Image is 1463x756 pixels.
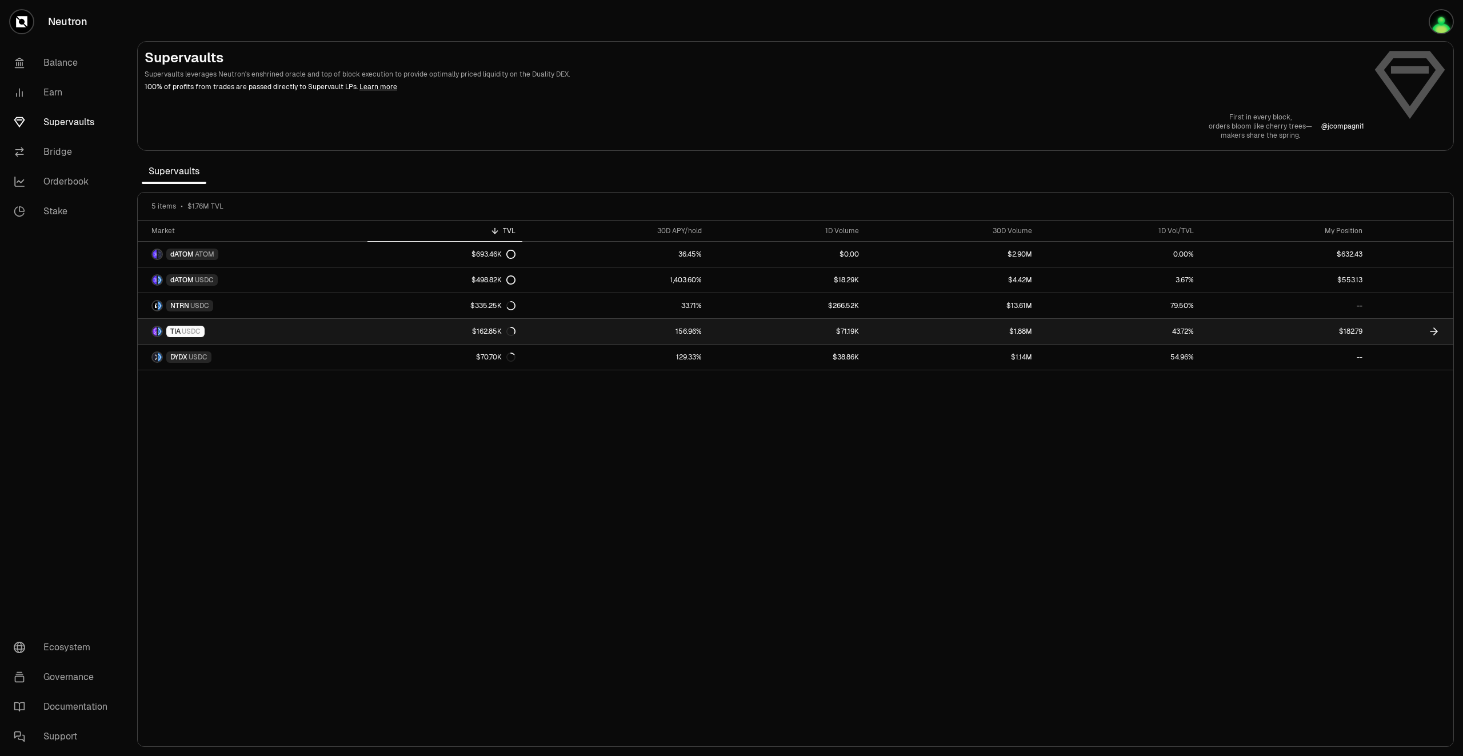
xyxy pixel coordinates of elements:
span: $1.76M TVL [187,202,223,211]
a: Support [5,722,123,751]
a: DYDX LogoUSDC LogoDYDXUSDC [138,345,367,370]
a: $38.86K [709,345,866,370]
a: 0.00% [1039,242,1201,267]
a: 43.72% [1039,319,1201,344]
a: 33.71% [522,293,709,318]
img: DYDX Logo [153,353,157,362]
img: TIA Logo [153,327,157,336]
div: My Position [1208,226,1362,235]
img: dATOM Logo [153,250,157,259]
a: Orderbook [5,167,123,197]
div: $693.46K [471,250,515,259]
a: Earn [5,78,123,107]
a: First in every block,orders bloom like cherry trees—makers share the spring. [1209,113,1312,140]
a: Documentation [5,692,123,722]
a: $553.13 [1201,267,1369,293]
h2: Supervaults [145,49,1364,67]
a: -- [1201,293,1369,318]
p: 100% of profits from trades are passed directly to Supervault LPs. [145,82,1364,92]
span: Supervaults [142,160,206,183]
img: USDC Logo [158,275,162,285]
img: ATOM Logo [158,250,162,259]
img: USDC Logo [158,301,162,310]
div: TVL [374,226,515,235]
a: -- [1201,345,1369,370]
a: $335.25K [367,293,522,318]
a: 129.33% [522,345,709,370]
p: @ jcompagni1 [1321,122,1364,131]
a: Supervaults [5,107,123,137]
a: 156.96% [522,319,709,344]
a: Governance [5,662,123,692]
a: $71.19K [709,319,866,344]
a: $1.88M [866,319,1038,344]
div: 30D APY/hold [529,226,702,235]
p: orders bloom like cherry trees— [1209,122,1312,131]
img: portefeuilleterra [1430,10,1453,33]
a: 1,403.60% [522,267,709,293]
a: 79.50% [1039,293,1201,318]
span: USDC [195,275,214,285]
p: First in every block, [1209,113,1312,122]
a: dATOM LogoUSDC LogodATOMUSDC [138,267,367,293]
span: 5 items [151,202,176,211]
a: Ecosystem [5,633,123,662]
div: $70.70K [476,353,515,362]
a: Stake [5,197,123,226]
a: Bridge [5,137,123,167]
span: USDC [190,301,209,310]
img: USDC Logo [158,327,162,336]
span: dATOM [170,275,194,285]
div: Market [151,226,361,235]
img: dATOM Logo [153,275,157,285]
a: $2.90M [866,242,1038,267]
a: 3.67% [1039,267,1201,293]
div: $335.25K [470,301,515,310]
span: DYDX [170,353,187,362]
a: @jcompagni1 [1321,122,1364,131]
span: TIA [170,327,181,336]
a: TIA LogoUSDC LogoTIAUSDC [138,319,367,344]
img: NTRN Logo [153,301,157,310]
div: $498.82K [471,275,515,285]
a: NTRN LogoUSDC LogoNTRNUSDC [138,293,367,318]
a: 36.45% [522,242,709,267]
a: $693.46K [367,242,522,267]
a: $1.14M [866,345,1038,370]
a: $632.43 [1201,242,1369,267]
span: ATOM [195,250,214,259]
a: $13.61M [866,293,1038,318]
a: $18.29K [709,267,866,293]
a: dATOM LogoATOM LogodATOMATOM [138,242,367,267]
a: $266.52K [709,293,866,318]
div: 1D Vol/TVL [1046,226,1194,235]
a: $70.70K [367,345,522,370]
img: USDC Logo [158,353,162,362]
span: USDC [189,353,207,362]
p: Supervaults leverages Neutron's enshrined oracle and top of block execution to provide optimally ... [145,69,1364,79]
div: 30D Volume [873,226,1032,235]
a: Balance [5,48,123,78]
a: 54.96% [1039,345,1201,370]
div: 1D Volume [715,226,860,235]
a: $162.85K [367,319,522,344]
span: NTRN [170,301,189,310]
div: $162.85K [472,327,515,336]
p: makers share the spring. [1209,131,1312,140]
a: $4.42M [866,267,1038,293]
span: USDC [182,327,201,336]
span: dATOM [170,250,194,259]
a: $182.79 [1201,319,1369,344]
a: $498.82K [367,267,522,293]
a: Learn more [359,82,397,91]
a: $0.00 [709,242,866,267]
